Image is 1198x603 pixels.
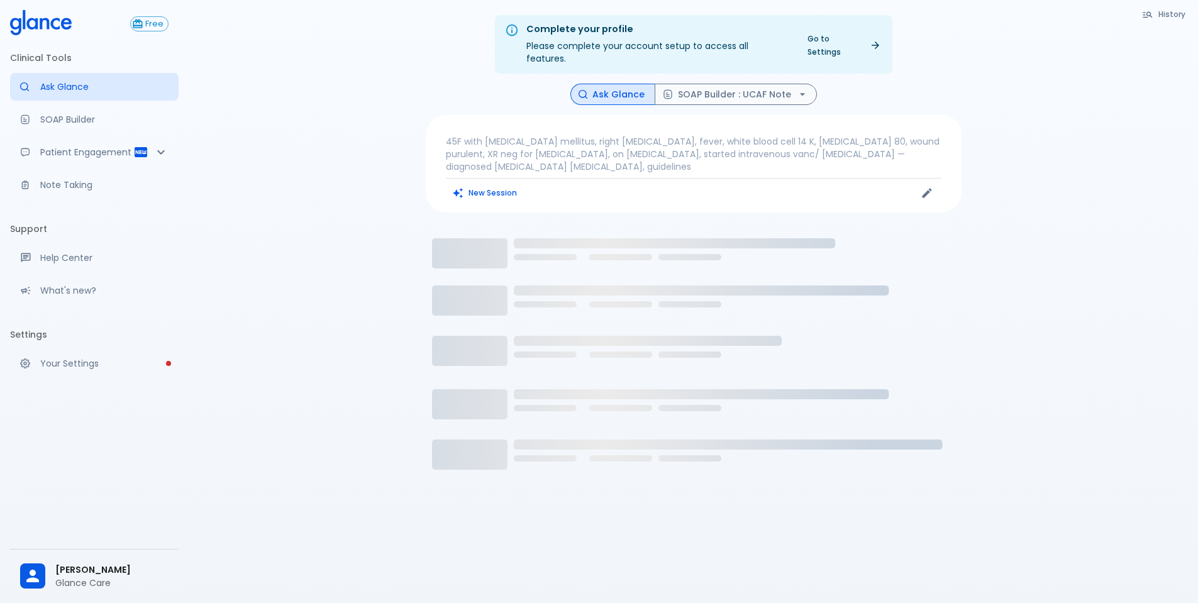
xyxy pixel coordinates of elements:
[10,171,179,199] a: Advanced note-taking
[10,106,179,133] a: Docugen: Compose a clinical documentation in seconds
[40,113,169,126] p: SOAP Builder
[55,577,169,589] p: Glance Care
[40,284,169,297] p: What's new?
[10,555,179,598] div: [PERSON_NAME]Glance Care
[918,184,936,202] button: Edit
[40,80,169,93] p: Ask Glance
[1136,5,1193,23] button: History
[10,73,179,101] a: Moramiz: Find ICD10AM codes instantly
[10,350,179,377] a: Please complete account setup
[40,252,169,264] p: Help Center
[10,43,179,73] li: Clinical Tools
[40,357,169,370] p: Your Settings
[130,16,179,31] a: Click to view or change your subscription
[10,214,179,244] li: Support
[526,23,790,36] div: Complete your profile
[800,30,887,61] a: Go to Settings
[130,16,169,31] button: Free
[446,135,941,173] p: 45F with [MEDICAL_DATA] mellitus, right [MEDICAL_DATA], fever, white blood cell 14 K, [MEDICAL_DA...
[40,146,133,158] p: Patient Engagement
[10,138,179,166] div: Patient Reports & Referrals
[10,244,179,272] a: Get help from our support team
[10,319,179,350] li: Settings
[10,277,179,304] div: Recent updates and feature releases
[526,19,790,70] div: Please complete your account setup to access all features.
[40,179,169,191] p: Note Taking
[655,84,817,106] button: SOAP Builder : UCAF Note
[141,19,168,29] span: Free
[446,184,524,202] button: Clears all inputs and results.
[55,563,169,577] span: [PERSON_NAME]
[570,84,655,106] button: Ask Glance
